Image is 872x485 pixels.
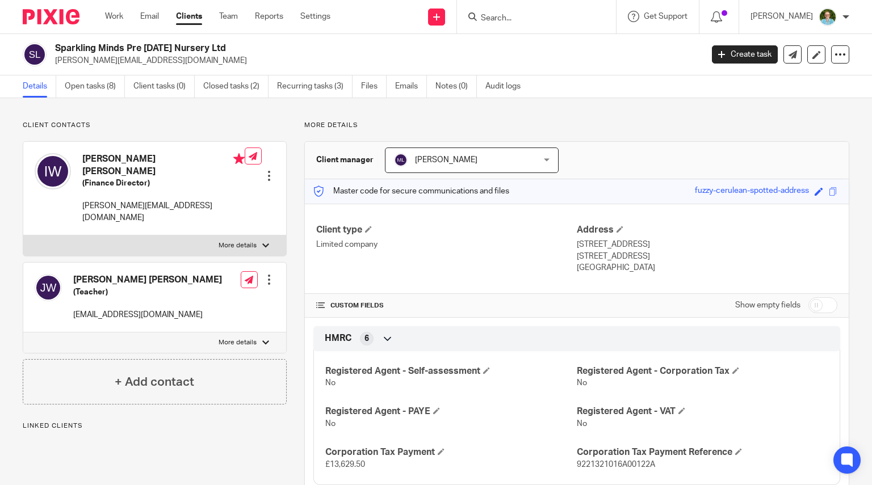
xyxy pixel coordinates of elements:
[35,153,71,189] img: svg%3E
[577,262,837,273] p: [GEOGRAPHIC_DATA]
[644,12,687,20] span: Get Support
[485,75,529,98] a: Audit logs
[480,14,582,24] input: Search
[735,300,800,311] label: Show empty fields
[751,11,813,22] p: [PERSON_NAME]
[73,286,222,298] h5: (Teacher)
[695,185,809,198] div: fuzzy-cerulean-spotted-address
[577,365,828,377] h4: Registered Agent - Corporation Tax
[577,224,837,236] h4: Address
[316,239,577,250] p: Limited company
[55,55,695,66] p: [PERSON_NAME][EMAIL_ADDRESS][DOMAIN_NAME]
[176,11,202,22] a: Clients
[316,224,577,236] h4: Client type
[219,241,257,250] p: More details
[233,153,245,165] i: Primary
[325,332,351,344] span: HMRC
[219,11,238,22] a: Team
[325,446,577,458] h4: Corporation Tax Payment
[577,406,828,417] h4: Registered Agent - VAT
[577,461,655,469] span: 9221321016A00122A
[325,406,577,417] h4: Registered Agent - PAYE
[133,75,195,98] a: Client tasks (0)
[55,43,567,54] h2: Sparkling Minds Pre [DATE] Nursery Ltd
[73,309,222,320] p: [EMAIL_ADDRESS][DOMAIN_NAME]
[115,373,194,391] h4: + Add contact
[73,274,222,286] h4: [PERSON_NAME] [PERSON_NAME]
[65,75,125,98] a: Open tasks (8)
[395,75,427,98] a: Emails
[105,11,123,22] a: Work
[712,45,778,64] a: Create task
[364,333,369,344] span: 6
[325,379,336,387] span: No
[394,153,408,167] img: svg%3E
[203,75,269,98] a: Closed tasks (2)
[35,274,62,301] img: svg%3E
[325,365,577,377] h4: Registered Agent - Self-assessment
[577,239,837,250] p: [STREET_ADDRESS]
[415,156,477,164] span: [PERSON_NAME]
[23,121,287,130] p: Client contacts
[577,251,837,262] p: [STREET_ADDRESS]
[316,154,374,166] h3: Client manager
[325,461,365,469] span: £13,629.50
[577,420,587,428] span: No
[255,11,283,22] a: Reports
[82,153,245,178] h4: [PERSON_NAME] [PERSON_NAME]
[316,301,577,310] h4: CUSTOM FIELDS
[23,9,79,24] img: Pixie
[300,11,330,22] a: Settings
[82,178,245,189] h5: (Finance Director)
[82,200,245,223] p: [PERSON_NAME][EMAIL_ADDRESS][DOMAIN_NAME]
[313,185,509,197] p: Master code for secure communications and files
[277,75,353,98] a: Recurring tasks (3)
[435,75,477,98] a: Notes (0)
[23,421,287,431] p: Linked clients
[23,75,56,98] a: Details
[577,379,587,387] span: No
[577,446,828,458] h4: Corporation Tax Payment Reference
[140,11,159,22] a: Email
[23,43,47,66] img: svg%3E
[219,338,257,347] p: More details
[325,420,336,428] span: No
[304,121,849,130] p: More details
[361,75,387,98] a: Files
[819,8,837,26] img: U9kDOIcY.jpeg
